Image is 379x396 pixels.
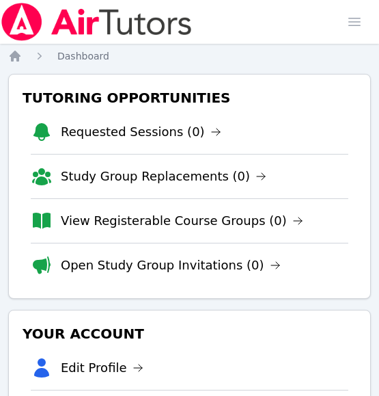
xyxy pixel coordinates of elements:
[61,167,266,186] a: Study Group Replacements (0)
[61,256,281,275] a: Open Study Group Invitations (0)
[20,321,359,346] h3: Your Account
[61,358,143,378] a: Edit Profile
[57,49,109,63] a: Dashboard
[61,211,303,230] a: View Registerable Course Groups (0)
[61,122,221,142] a: Requested Sessions (0)
[20,85,359,110] h3: Tutoring Opportunities
[8,49,371,63] nav: Breadcrumb
[57,51,109,62] span: Dashboard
